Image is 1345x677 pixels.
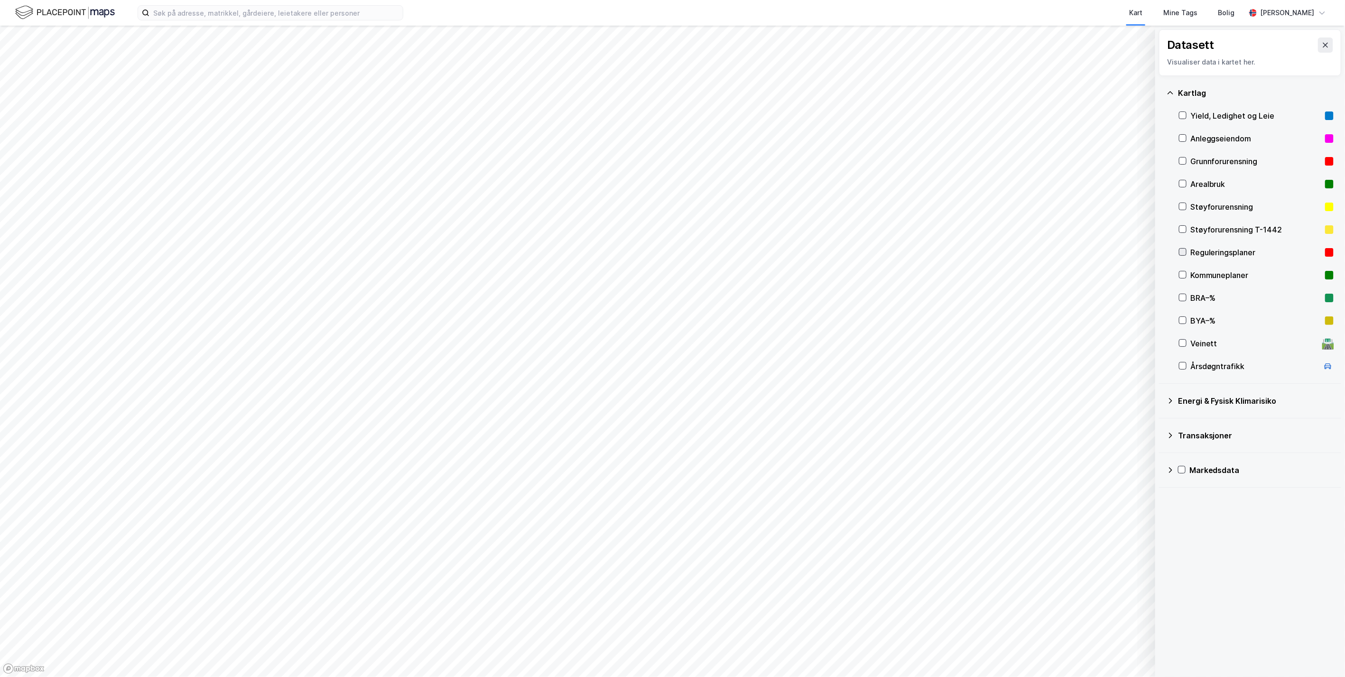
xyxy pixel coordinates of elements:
div: Støyforurensning [1190,201,1321,213]
div: [PERSON_NAME] [1261,7,1315,19]
div: Yield, Ledighet og Leie [1190,110,1321,121]
div: Arealbruk [1190,178,1321,190]
div: Bolig [1218,7,1235,19]
div: Energi & Fysisk Klimarisiko [1178,395,1334,407]
div: BRA–% [1190,292,1321,304]
div: Anleggseiendom [1190,133,1321,144]
div: Kontrollprogram for chat [1298,631,1345,677]
div: Visualiser data i kartet her. [1167,56,1333,68]
div: Markedsdata [1189,464,1334,476]
div: Mine Tags [1163,7,1197,19]
iframe: Chat Widget [1298,631,1345,677]
input: Søk på adresse, matrikkel, gårdeiere, leietakere eller personer [149,6,403,20]
div: BYA–% [1190,315,1321,326]
div: Reguleringsplaner [1190,247,1321,258]
div: 🛣️ [1322,337,1335,350]
div: Transaksjoner [1178,430,1334,441]
div: Grunnforurensning [1190,156,1321,167]
div: Datasett [1167,37,1214,53]
div: Støyforurensning T-1442 [1190,224,1321,235]
div: Veinett [1190,338,1318,349]
div: Kartlag [1178,87,1334,99]
img: logo.f888ab2527a4732fd821a326f86c7f29.svg [15,4,115,21]
div: Kommuneplaner [1190,269,1321,281]
div: Kart [1129,7,1142,19]
a: Mapbox homepage [3,663,45,674]
div: Årsdøgntrafikk [1190,361,1318,372]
